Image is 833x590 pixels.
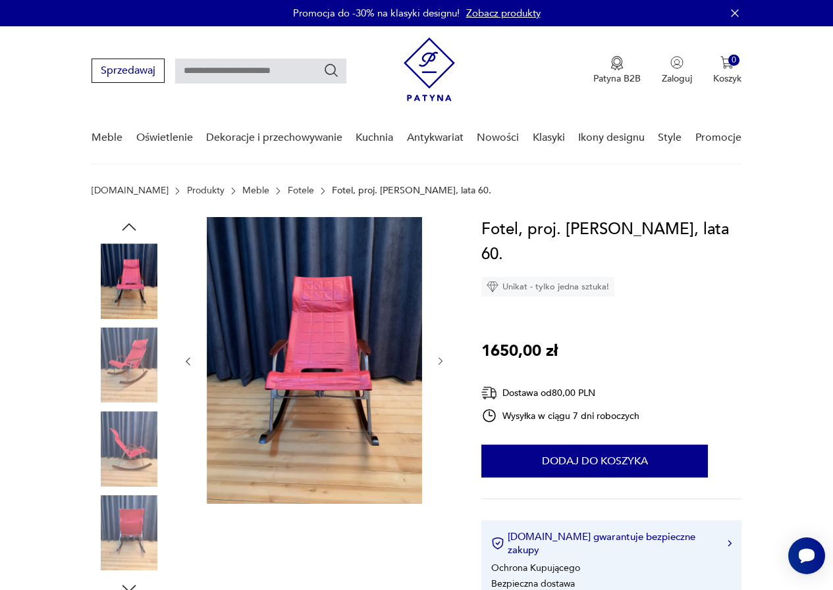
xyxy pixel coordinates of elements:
img: Ikona koszyka [720,56,734,69]
p: Fotel, proj. [PERSON_NAME], lata 60. [332,185,491,196]
p: Koszyk [713,72,741,85]
p: Zaloguj [662,72,692,85]
a: Meble [242,185,269,196]
div: 0 [728,55,739,66]
li: Bezpieczna dostawa [491,578,575,590]
img: Zdjęcie produktu Fotel, proj. Takeshi Nii, lata 60. [92,495,167,570]
img: Ikona strzałki w prawo [728,540,732,547]
button: Dodaj do koszyka [481,445,708,478]
a: [DOMAIN_NAME] [92,185,169,196]
a: Oświetlenie [136,112,193,163]
div: Dostawa od 80,00 PLN [481,385,639,401]
img: Zdjęcie produktu Fotel, proj. Takeshi Nii, lata 60. [92,328,167,403]
p: 1650,00 zł [481,339,558,364]
a: Style [658,112,682,163]
img: Ikona diamentu [487,281,498,293]
a: Dekoracje i przechowywanie [206,112,342,163]
div: Wysyłka w ciągu 7 dni roboczych [481,408,639,424]
a: Antykwariat [407,112,464,163]
a: Kuchnia [356,112,393,163]
a: Fotele [288,185,314,196]
a: Ikony designu [578,112,645,163]
a: Promocje [695,112,741,163]
button: [DOMAIN_NAME] gwarantuje bezpieczne zakupy [491,530,732,556]
a: Zobacz produkty [466,7,541,20]
a: Meble [92,112,122,163]
img: Patyna - sklep z meblami i dekoracjami vintage [404,37,455,101]
a: Nowości [477,112,519,163]
button: Sprzedawaj [92,59,165,83]
p: Patyna B2B [593,72,641,85]
h1: Fotel, proj. [PERSON_NAME], lata 60. [481,217,741,267]
img: Ikona dostawy [481,385,497,401]
img: Zdjęcie produktu Fotel, proj. Takeshi Nii, lata 60. [92,411,167,486]
img: Ikonka użytkownika [670,56,684,69]
img: Zdjęcie produktu Fotel, proj. Takeshi Nii, lata 60. [92,243,167,318]
img: Zdjęcie produktu Fotel, proj. Takeshi Nii, lata 60. [207,217,422,504]
a: Klasyki [533,112,565,163]
a: Sprzedawaj [92,67,165,76]
button: 0Koszyk [713,56,741,85]
a: Ikona medaluPatyna B2B [593,56,641,85]
iframe: Smartsupp widget button [788,537,825,574]
img: Ikona medalu [610,56,624,70]
img: Ikona certyfikatu [491,537,504,550]
li: Ochrona Kupującego [491,562,580,574]
a: Produkty [187,185,225,196]
p: Promocja do -30% na klasyki designu! [293,7,460,20]
button: Patyna B2B [593,56,641,85]
div: Unikat - tylko jedna sztuka! [481,277,614,297]
button: Zaloguj [662,56,692,85]
button: Szukaj [323,62,339,78]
